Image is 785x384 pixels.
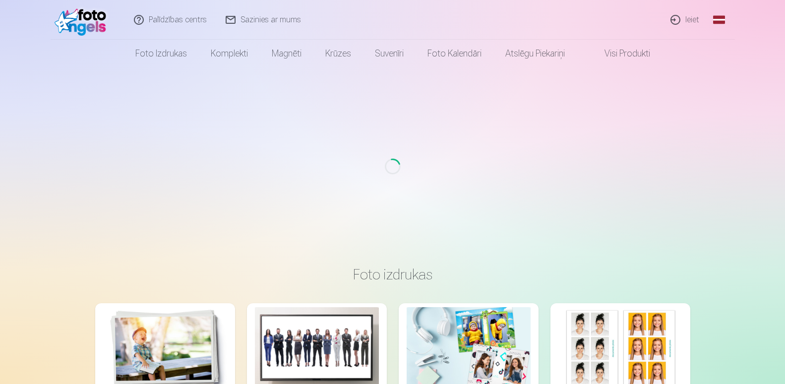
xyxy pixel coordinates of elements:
a: Visi produkti [577,40,662,67]
a: Foto kalendāri [416,40,493,67]
a: Suvenīri [363,40,416,67]
img: /fa1 [55,4,112,36]
a: Atslēgu piekariņi [493,40,577,67]
h3: Foto izdrukas [103,266,682,283]
a: Magnēti [260,40,313,67]
a: Komplekti [199,40,260,67]
a: Krūzes [313,40,363,67]
a: Foto izdrukas [123,40,199,67]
